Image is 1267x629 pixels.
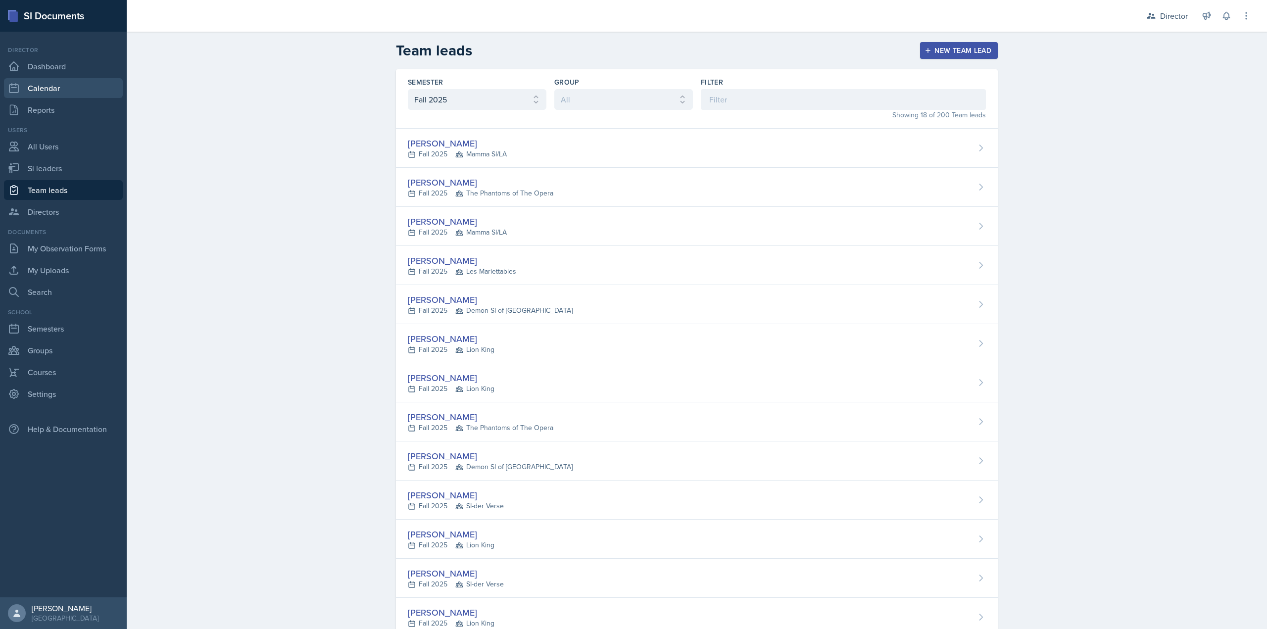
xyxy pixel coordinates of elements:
[408,540,494,550] div: Fall 2025
[408,501,504,511] div: Fall 2025
[455,501,504,511] span: SI-der Verse
[396,441,998,481] a: [PERSON_NAME] Fall 2025Demon SI of [GEOGRAPHIC_DATA]
[396,42,472,59] h2: Team leads
[396,402,998,441] a: [PERSON_NAME] Fall 2025The Phantoms of The Opera
[1160,10,1188,22] div: Director
[396,246,998,285] a: [PERSON_NAME] Fall 2025Les Mariettables
[408,344,494,355] div: Fall 2025
[4,78,123,98] a: Calendar
[408,449,573,463] div: [PERSON_NAME]
[408,77,443,87] label: Semester
[32,603,98,613] div: [PERSON_NAME]
[396,559,998,598] a: [PERSON_NAME] Fall 2025SI-der Verse
[920,42,998,59] button: New Team lead
[408,618,494,629] div: Fall 2025
[408,606,494,619] div: [PERSON_NAME]
[4,340,123,360] a: Groups
[408,579,504,589] div: Fall 2025
[455,579,504,589] span: SI-der Verse
[4,100,123,120] a: Reports
[4,319,123,339] a: Semesters
[396,129,998,168] a: [PERSON_NAME] Fall 2025Mamma SI/LA
[408,423,553,433] div: Fall 2025
[455,305,573,316] span: Demon SI of [GEOGRAPHIC_DATA]
[4,260,123,280] a: My Uploads
[4,158,123,178] a: Si leaders
[396,285,998,324] a: [PERSON_NAME] Fall 2025Demon SI of [GEOGRAPHIC_DATA]
[408,293,573,306] div: [PERSON_NAME]
[396,520,998,559] a: [PERSON_NAME] Fall 2025Lion King
[408,567,504,580] div: [PERSON_NAME]
[455,227,507,238] span: Mamma SI/LA
[396,481,998,520] a: [PERSON_NAME] Fall 2025SI-der Verse
[455,462,573,472] span: Demon SI of [GEOGRAPHIC_DATA]
[396,207,998,246] a: [PERSON_NAME] Fall 2025Mamma SI/LA
[455,384,494,394] span: Lion King
[455,423,553,433] span: The Phantoms of The Opera
[408,488,504,502] div: [PERSON_NAME]
[455,266,516,277] span: Les Mariettables
[4,137,123,156] a: All Users
[408,176,553,189] div: [PERSON_NAME]
[701,89,986,110] input: Filter
[408,254,516,267] div: [PERSON_NAME]
[4,282,123,302] a: Search
[408,227,507,238] div: Fall 2025
[455,344,494,355] span: Lion King
[408,305,573,316] div: Fall 2025
[455,540,494,550] span: Lion King
[455,188,553,198] span: The Phantoms of The Opera
[396,363,998,402] a: [PERSON_NAME] Fall 2025Lion King
[4,228,123,237] div: Documents
[4,384,123,404] a: Settings
[408,332,494,345] div: [PERSON_NAME]
[32,613,98,623] div: [GEOGRAPHIC_DATA]
[408,266,516,277] div: Fall 2025
[4,126,123,135] div: Users
[4,46,123,54] div: Director
[4,202,123,222] a: Directors
[701,110,986,120] div: Showing 18 of 200 Team leads
[4,56,123,76] a: Dashboard
[396,324,998,363] a: [PERSON_NAME] Fall 2025Lion King
[4,362,123,382] a: Courses
[408,149,507,159] div: Fall 2025
[4,180,123,200] a: Team leads
[396,168,998,207] a: [PERSON_NAME] Fall 2025The Phantoms of The Opera
[701,77,723,87] label: Filter
[4,308,123,317] div: School
[455,149,507,159] span: Mamma SI/LA
[408,137,507,150] div: [PERSON_NAME]
[408,528,494,541] div: [PERSON_NAME]
[408,384,494,394] div: Fall 2025
[4,419,123,439] div: Help & Documentation
[408,462,573,472] div: Fall 2025
[554,77,580,87] label: Group
[455,618,494,629] span: Lion King
[408,188,553,198] div: Fall 2025
[4,239,123,258] a: My Observation Forms
[408,215,507,228] div: [PERSON_NAME]
[926,47,991,54] div: New Team lead
[408,371,494,385] div: [PERSON_NAME]
[408,410,553,424] div: [PERSON_NAME]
